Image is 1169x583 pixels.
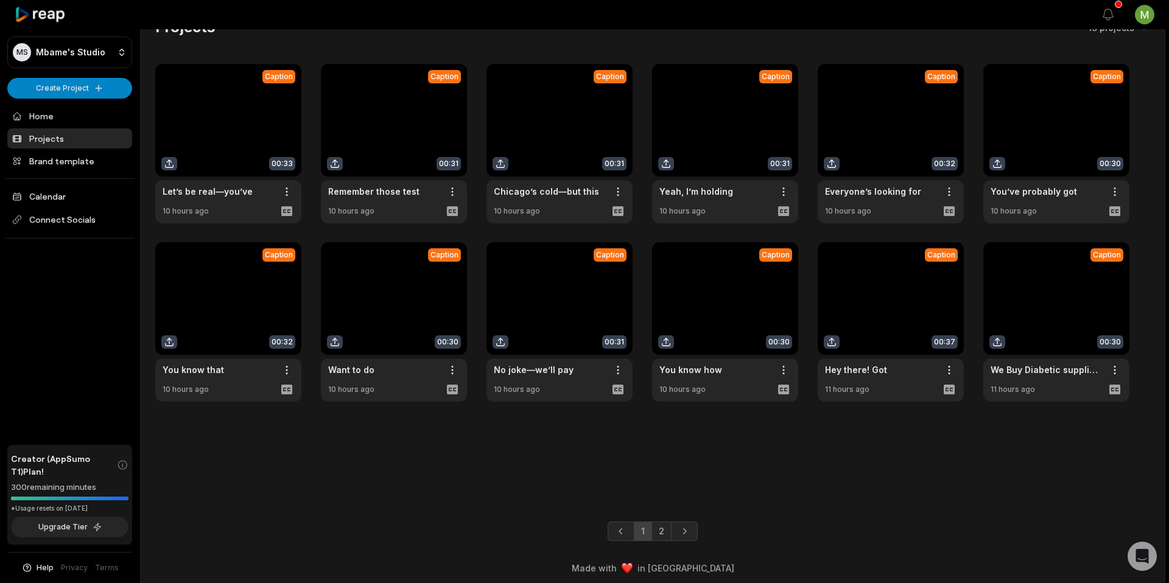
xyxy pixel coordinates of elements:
a: Page 1 is your current page [634,522,652,541]
a: Terms [95,562,119,573]
a: You know that [163,363,224,376]
a: Next page [671,522,698,541]
a: Remember those test [328,185,420,198]
a: Chicago’s cold—but this [494,185,599,198]
a: Previous page [608,522,634,541]
img: heart emoji [622,563,633,574]
a: Privacy [61,562,88,573]
a: Let’s be real—you’ve [163,185,253,198]
a: No joke—we’ll pay [494,363,574,376]
div: 300 remaining minutes [11,481,128,494]
button: Help [21,562,54,573]
div: *Usage resets on [DATE] [11,504,128,513]
a: You know how [659,363,722,376]
a: Calendar [7,186,132,206]
a: Page 2 [651,522,672,541]
a: We Buy Diabetic supplies for cash [991,363,1103,376]
a: Projects [7,128,132,148]
div: MS [13,43,31,61]
a: You’ve probably got [991,185,1077,198]
button: Create Project [7,78,132,99]
div: Open Intercom Messenger [1128,542,1157,571]
span: Help [37,562,54,573]
span: Connect Socials [7,209,132,231]
button: Upgrade Tier [11,517,128,537]
a: Hey there! Got [825,363,887,376]
a: Home [7,106,132,126]
a: Want to do [328,363,374,376]
p: Mbame's Studio [36,47,105,58]
a: Brand template [7,151,132,171]
a: Everyone’s looking for [825,185,921,198]
span: Creator (AppSumo T1) Plan! [11,452,117,478]
ul: Pagination [608,522,698,541]
a: Yeah, I’m holding [659,185,733,198]
div: Made with in [GEOGRAPHIC_DATA] [152,562,1154,574]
